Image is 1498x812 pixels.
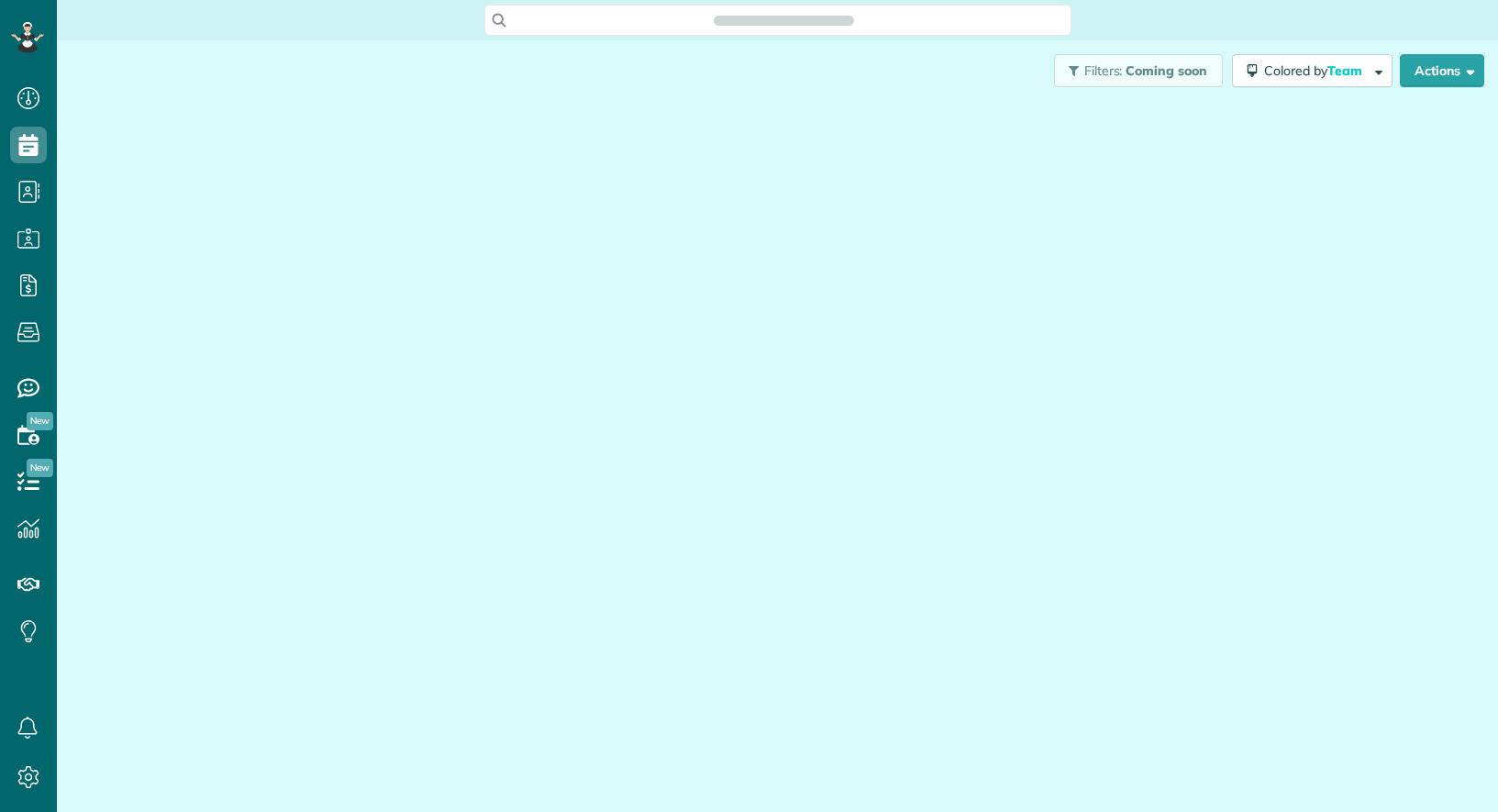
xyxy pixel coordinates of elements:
button: Colored byTeam [1232,54,1393,87]
button: Actions [1400,54,1484,87]
span: Colored by [1264,62,1369,79]
span: Coming soon [1126,62,1208,79]
span: Team [1327,62,1365,79]
span: Search ZenMaid… [732,11,836,29]
span: New [27,459,53,477]
span: New [27,412,53,430]
span: Filters: [1084,62,1123,79]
